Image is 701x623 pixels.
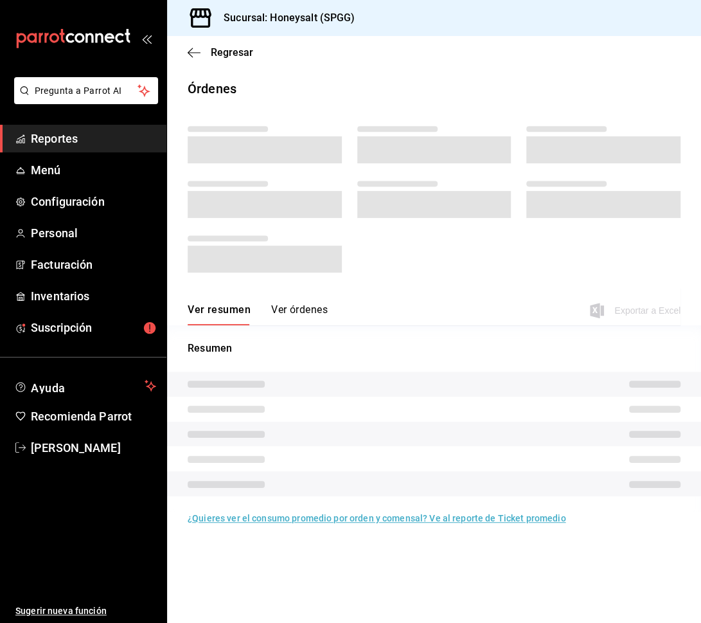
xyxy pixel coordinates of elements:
div: navigation tabs [188,303,328,325]
button: Ver resumen [188,303,251,325]
div: Órdenes [188,79,236,98]
span: Sugerir nueva función [15,604,156,618]
span: Facturación [31,256,156,273]
span: Pregunta a Parrot AI [35,84,138,98]
span: Menú [31,161,156,179]
button: Ver órdenes [271,303,328,325]
span: [PERSON_NAME] [31,439,156,456]
span: Configuración [31,193,156,210]
p: Resumen [188,341,680,356]
a: ¿Quieres ver el consumo promedio por orden y comensal? Ve al reporte de Ticket promedio [188,513,565,523]
span: Inventarios [31,287,156,305]
span: Recomienda Parrot [31,408,156,425]
span: Suscripción [31,319,156,336]
button: open_drawer_menu [141,33,152,44]
span: Regresar [211,46,253,59]
a: Pregunta a Parrot AI [9,93,158,107]
span: Ayuda [31,378,139,393]
span: Personal [31,224,156,242]
h3: Sucursal: Honeysalt (SPGG) [213,10,355,26]
span: Reportes [31,130,156,147]
button: Regresar [188,46,253,59]
button: Pregunta a Parrot AI [14,77,158,104]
